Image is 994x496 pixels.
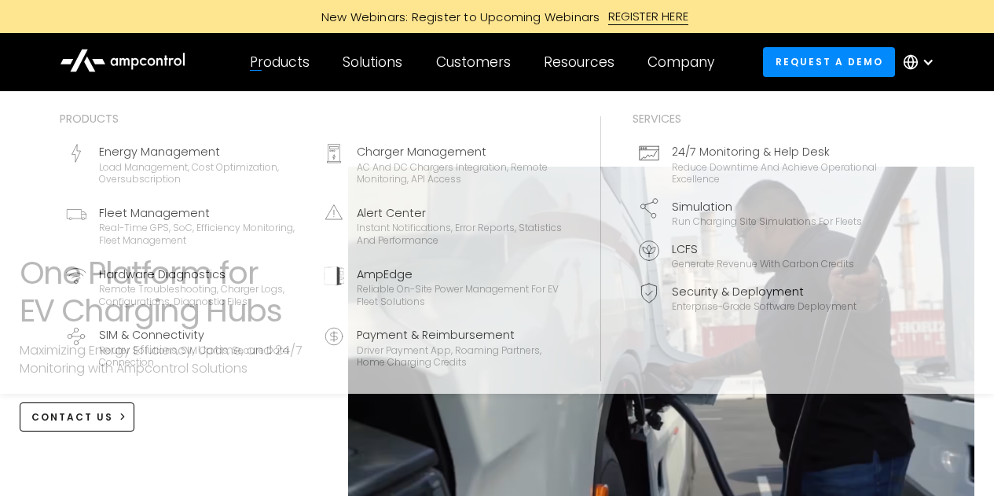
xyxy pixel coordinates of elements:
div: Products [250,53,310,71]
div: Solutions [343,53,402,71]
div: Reliable On-site Power Management for EV Fleet Solutions [357,283,563,307]
a: AmpEdgeReliable On-site Power Management for EV Fleet Solutions [317,259,569,314]
a: Fleet ManagementReal-time GPS, SoC, efficiency monitoring, fleet management [60,198,311,253]
div: Services [633,110,884,127]
div: Load management, cost optimization, oversubscription [99,161,305,186]
div: Resources [544,53,614,71]
div: AC and DC chargers integration, remote monitoring, API access [357,161,563,186]
div: AmpEdge [357,266,563,283]
div: Customers [436,53,511,71]
a: Security & DeploymentEnterprise-grade software deployment [633,277,884,319]
a: SimulationRun charging site simulations for fleets [633,192,884,234]
div: Charger Management [357,143,563,160]
a: Charger ManagementAC and DC chargers integration, remote monitoring, API access [317,137,569,192]
div: Fleet Management [99,204,305,222]
div: CONTACT US [31,410,113,424]
div: Real-time GPS, SoC, efficiency monitoring, fleet management [99,222,305,246]
div: Company [647,53,714,71]
div: Run charging site simulations for fleets [672,215,862,228]
a: 24/7 Monitoring & Help DeskReduce downtime and achieve operational excellence [633,137,884,192]
a: Payment & ReimbursementDriver Payment App, Roaming Partners, Home Charging Credits [317,320,569,375]
div: Generate revenue with carbon credits [672,258,854,270]
a: SIM & ConnectivityRouter Solutions, SIM Cards, Secure Data Connection [60,320,311,375]
div: Hardware Diagnostics [99,266,305,283]
a: Hardware DiagnosticsRemote troubleshooting, charger logs, configurations, diagnostic files [60,259,311,314]
a: CONTACT US [20,402,135,432]
div: SIM & Connectivity [99,326,305,344]
div: LCFS [672,241,854,258]
div: Router Solutions, SIM Cards, Secure Data Connection [99,344,305,369]
div: REGISTER HERE [608,8,689,25]
div: Remote troubleshooting, charger logs, configurations, diagnostic files [99,283,305,307]
div: New Webinars: Register to Upcoming Webinars [306,9,608,25]
div: Simulation [672,198,862,215]
div: Energy Management [99,143,305,160]
div: Driver Payment App, Roaming Partners, Home Charging Credits [357,344,563,369]
div: Payment & Reimbursement [357,326,563,344]
div: Enterprise-grade software deployment [672,300,856,313]
div: Reduce downtime and achieve operational excellence [672,161,878,186]
a: LCFSGenerate revenue with carbon credits [633,234,884,277]
a: Request a demo [763,47,895,76]
div: Instant notifications, error reports, statistics and performance [357,222,563,246]
div: 24/7 Monitoring & Help Desk [672,143,878,160]
div: Alert Center [357,204,563,222]
div: Products [60,110,569,127]
div: Security & Deployment [672,283,856,300]
a: Energy ManagementLoad management, cost optimization, oversubscription [60,137,311,192]
a: New Webinars: Register to Upcoming WebinarsREGISTER HERE [144,8,851,25]
a: Alert CenterInstant notifications, error reports, statistics and performance [317,198,569,253]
